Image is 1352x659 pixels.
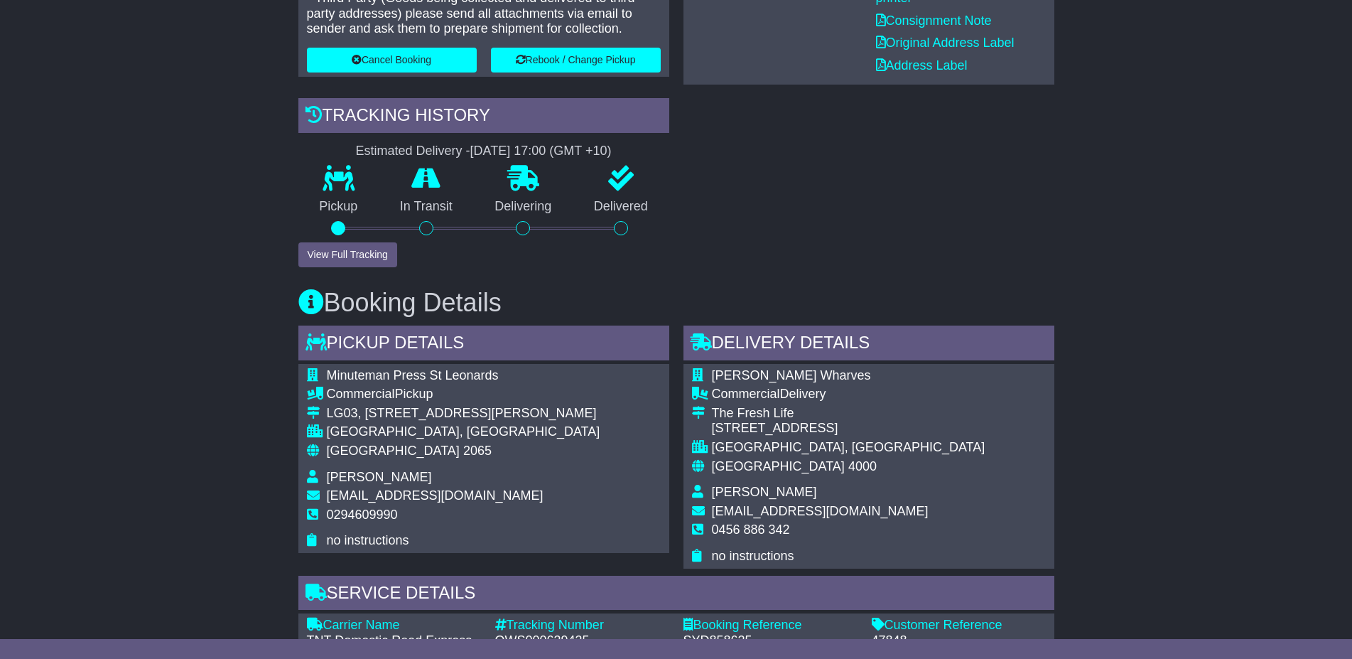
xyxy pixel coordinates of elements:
[307,48,477,73] button: Cancel Booking
[491,48,661,73] button: Rebook / Change Pickup
[327,444,460,458] span: [GEOGRAPHIC_DATA]
[327,387,600,402] div: Pickup
[712,387,985,402] div: Delivery
[298,576,1054,614] div: Service Details
[298,326,669,364] div: Pickup Details
[307,618,481,633] div: Carrier Name
[872,618,1046,633] div: Customer Reference
[298,98,669,136] div: Tracking history
[712,406,985,422] div: The Fresh Life
[872,633,1046,649] div: 47848
[848,459,877,473] span: 4000
[470,144,612,159] div: [DATE] 17:00 (GMT +10)
[712,459,845,473] span: [GEOGRAPHIC_DATA]
[298,144,669,159] div: Estimated Delivery -
[327,387,395,401] span: Commercial
[327,406,600,422] div: LG03, [STREET_ADDRESS][PERSON_NAME]
[876,14,992,28] a: Consignment Note
[876,36,1015,50] a: Original Address Label
[327,368,499,382] span: Minuteman Press St Leonards
[712,549,794,563] span: no instructions
[327,470,432,484] span: [PERSON_NAME]
[298,289,1054,317] h3: Booking Details
[327,488,543,503] span: [EMAIL_ADDRESS][DOMAIN_NAME]
[298,242,397,267] button: View Full Tracking
[327,508,398,522] span: 0294609990
[379,199,474,215] p: In Transit
[712,368,871,382] span: [PERSON_NAME] Wharves
[683,326,1054,364] div: Delivery Details
[298,199,379,215] p: Pickup
[573,199,669,215] p: Delivered
[463,444,492,458] span: 2065
[307,633,481,649] div: TNT Domestic Road Express
[712,504,929,518] span: [EMAIL_ADDRESS][DOMAIN_NAME]
[495,618,669,633] div: Tracking Number
[712,440,985,456] div: [GEOGRAPHIC_DATA], [GEOGRAPHIC_DATA]
[683,618,858,633] div: Booking Reference
[327,533,409,547] span: no instructions
[683,633,858,649] div: SYD858625
[712,387,780,401] span: Commercial
[712,421,985,436] div: [STREET_ADDRESS]
[495,633,669,649] div: OWS000639435
[474,199,573,215] p: Delivering
[712,523,790,537] span: 0456 886 342
[712,485,817,499] span: [PERSON_NAME]
[876,58,968,73] a: Address Label
[327,424,600,440] div: [GEOGRAPHIC_DATA], [GEOGRAPHIC_DATA]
